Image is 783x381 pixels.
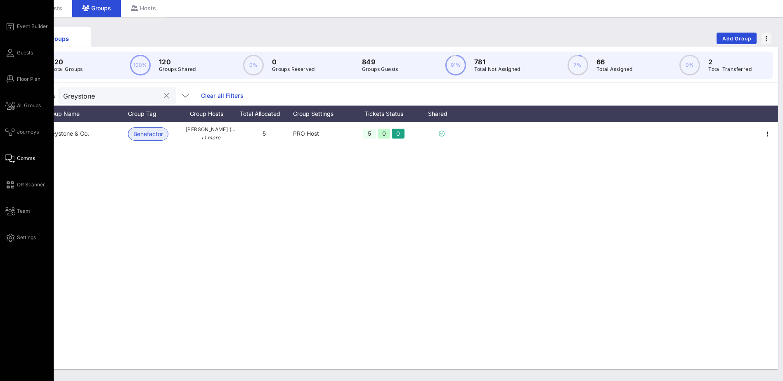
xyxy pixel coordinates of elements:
[235,106,293,122] div: Total Allocated
[272,57,315,67] p: 0
[708,57,752,67] p: 2
[417,106,466,122] div: Shared
[293,106,351,122] div: Group Settings
[362,57,398,67] p: 849
[5,233,36,242] a: Settings
[17,207,30,215] span: Team
[474,65,520,73] p: Total Not Assigned
[5,21,48,31] a: Event Builder
[17,102,41,109] span: All Groups
[5,74,40,84] a: Floor Plan
[17,23,48,30] span: Event Builder
[378,129,390,139] div: 0
[708,65,752,73] p: Total Transferred
[263,130,266,137] span: 5
[272,65,315,73] p: Groups Reserved
[596,57,633,67] p: 66
[5,127,39,137] a: Journeys
[128,106,186,122] div: Group Tag
[17,155,35,162] span: Comms
[201,91,244,100] a: Clear all Filters
[45,106,128,122] div: Group Name
[17,128,39,136] span: Journeys
[133,128,163,140] span: Benefactor
[164,92,169,100] button: clear icon
[392,129,405,139] div: 0
[17,75,40,83] span: Floor Plan
[474,57,520,67] p: 781
[5,153,35,163] a: Comms
[5,48,33,58] a: Guests
[186,134,235,142] p: +1 more
[186,125,235,142] span: [PERSON_NAME] ([PERSON_NAME][EMAIL_ADDRESS][PERSON_NAME][DOMAIN_NAME])
[5,206,30,216] a: Team
[363,129,376,139] div: 5
[362,65,398,73] p: Groups Guests
[17,49,33,56] span: Guests
[159,57,196,67] p: 120
[31,34,85,43] div: Groups
[17,234,36,241] span: Settings
[293,122,351,145] div: PRO Host
[717,33,757,44] button: Add Group
[5,180,45,190] a: QR Scanner
[596,65,633,73] p: Total Assigned
[159,65,196,73] p: Groups Shared
[51,57,83,67] p: 120
[722,35,752,42] span: Add Group
[51,65,83,73] p: Total Groups
[45,130,89,137] span: Greystone & Co.
[5,101,41,111] a: All Groups
[17,181,45,188] span: QR Scanner
[186,106,235,122] div: Group Hosts
[351,106,417,122] div: Tickets Status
